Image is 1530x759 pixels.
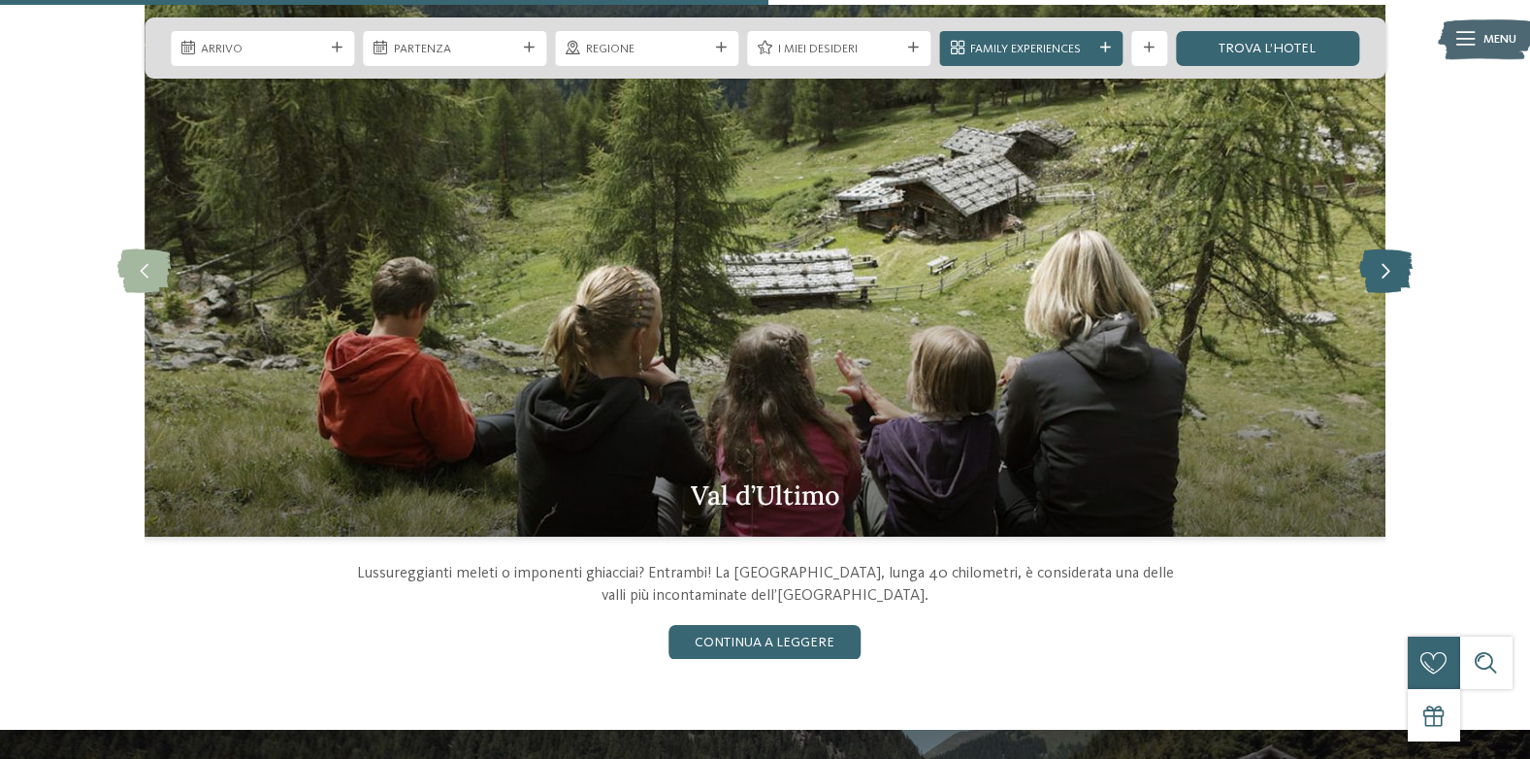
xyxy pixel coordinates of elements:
[668,625,861,660] a: continua a leggere
[586,41,708,58] span: Regione
[145,5,1385,537] img: Family hotel a Merano: varietà allo stato puro!
[970,41,1092,58] span: Family Experiences
[778,41,900,58] span: I miei desideri
[1176,31,1359,66] a: trova l’hotel
[201,41,323,58] span: Arrivo
[394,41,516,58] span: Partenza
[350,563,1181,607] p: Lussureggianti meleti o imponenti ghiacciai? Entrambi! La [GEOGRAPHIC_DATA], lunga 40 chilometri,...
